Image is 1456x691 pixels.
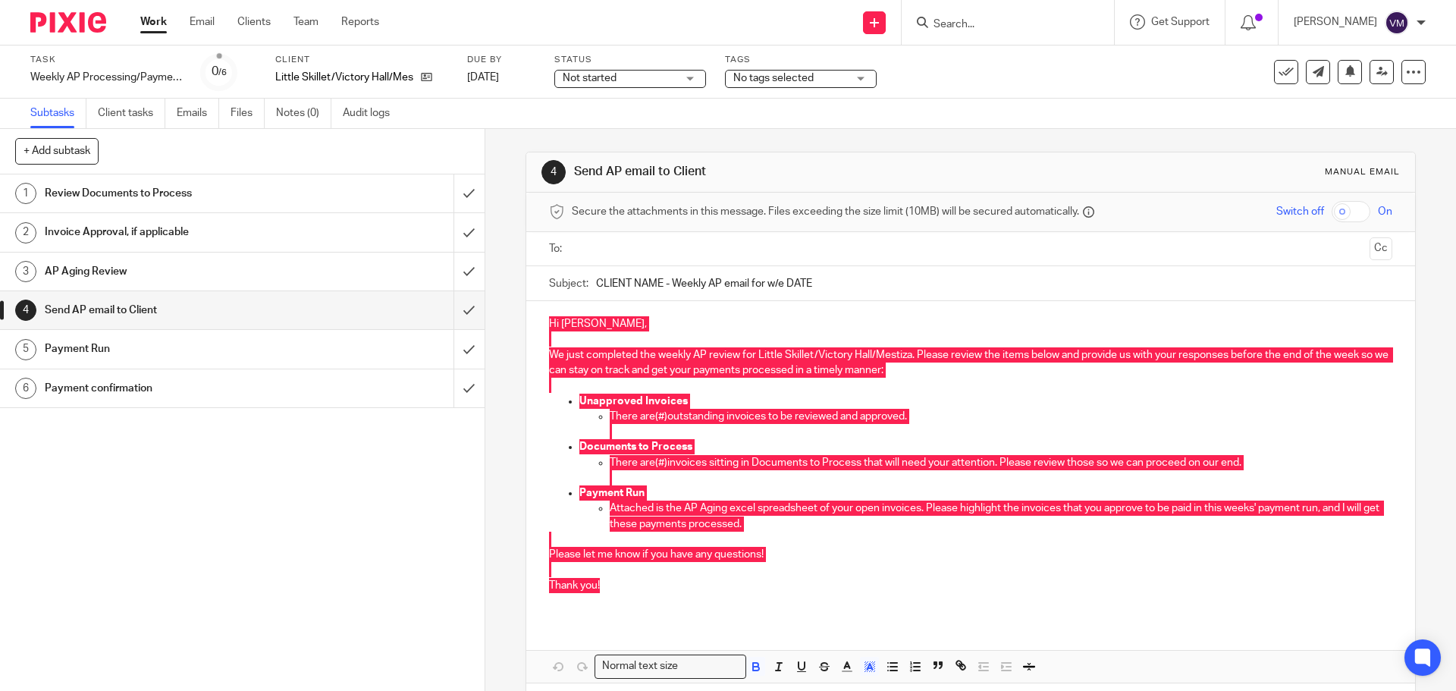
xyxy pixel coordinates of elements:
[579,488,645,498] strong: Payment Run
[231,99,265,128] a: Files
[45,377,307,400] h1: Payment confirmation
[30,99,86,128] a: Subtasks
[45,221,307,243] h1: Invoice Approval, if applicable
[45,299,307,322] h1: Send AP email to Client
[177,99,219,128] a: Emails
[1294,14,1377,30] p: [PERSON_NAME]
[682,658,737,674] input: Search for option
[212,63,227,80] div: 0
[655,457,667,468] span: (#)
[15,300,36,321] div: 4
[541,160,566,184] div: 4
[595,655,746,678] div: Search for option
[932,18,1068,32] input: Search
[598,658,681,674] span: Normal text size
[30,54,182,66] label: Task
[1370,237,1392,260] button: Cc
[1325,166,1400,178] div: Manual email
[15,339,36,360] div: 5
[549,347,1392,378] p: We just completed the weekly AP review for Little Skillet/Victory Hall/Mestiza. Please review the...
[275,70,413,85] p: Little Skillet/Victory Hall/Mestiza
[293,14,318,30] a: Team
[237,14,271,30] a: Clients
[15,261,36,282] div: 3
[733,73,814,83] span: No tags selected
[563,73,617,83] span: Not started
[15,222,36,243] div: 2
[45,260,307,283] h1: AP Aging Review
[98,99,165,128] a: Client tasks
[1385,11,1409,35] img: svg%3E
[30,12,106,33] img: Pixie
[1378,204,1392,219] span: On
[15,138,99,164] button: + Add subtask
[574,164,1003,180] h1: Send AP email to Client
[30,70,182,85] div: Weekly AP Processing/Payment
[725,54,877,66] label: Tags
[1276,204,1324,219] span: Switch off
[341,14,379,30] a: Reports
[549,532,1392,563] p: Please let me know if you have any questions!
[610,501,1392,532] p: Attached is the AP Aging excel spreadsheet of your open invoices. Please highlight the invoices t...
[549,316,1392,331] p: Hi [PERSON_NAME],
[343,99,401,128] a: Audit logs
[15,183,36,204] div: 1
[275,54,448,66] label: Client
[276,99,331,128] a: Notes (0)
[140,14,167,30] a: Work
[655,411,667,422] span: (#)
[45,338,307,360] h1: Payment Run
[218,68,227,77] small: /6
[610,455,1392,470] p: There are invoices sitting in Documents to Process that will need your attention. Please review t...
[467,72,499,83] span: [DATE]
[579,441,692,452] strong: Documents to Process
[1151,17,1210,27] span: Get Support
[554,54,706,66] label: Status
[15,378,36,399] div: 6
[549,241,566,256] label: To:
[549,276,588,291] label: Subject:
[572,204,1079,219] span: Secure the attachments in this message. Files exceeding the size limit (10MB) will be secured aut...
[549,578,1392,593] p: Thank you!
[610,409,1392,424] p: There are outstanding invoices to be reviewed and approved.
[579,396,688,407] strong: Unapproved Invoices
[45,182,307,205] h1: Review Documents to Process
[467,54,535,66] label: Due by
[190,14,215,30] a: Email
